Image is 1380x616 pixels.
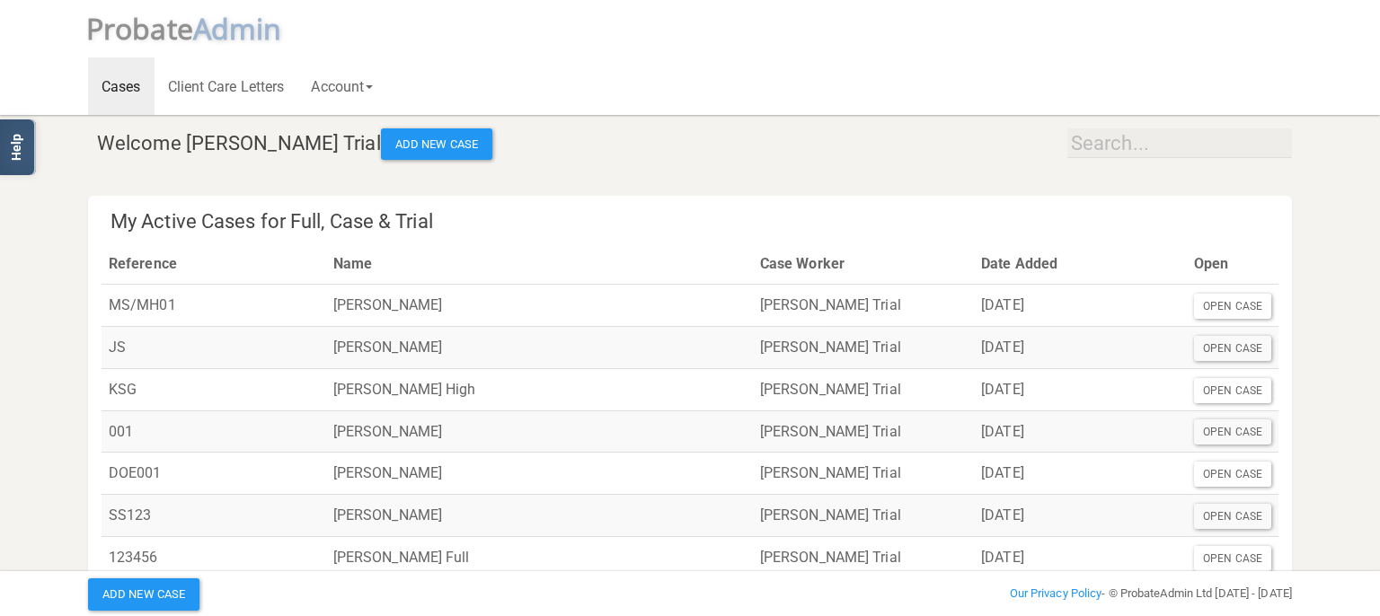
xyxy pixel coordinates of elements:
th: Open [1187,243,1278,285]
div: - © ProbateAdmin Ltd [DATE] - [DATE] [895,583,1305,604]
h4: Welcome [PERSON_NAME] Trial [97,128,1292,161]
td: [PERSON_NAME] Trial [753,495,974,537]
td: [PERSON_NAME] Trial [753,536,974,578]
div: Open Case [1194,546,1271,571]
a: Account [297,57,386,115]
div: Open Case [1194,419,1271,444]
th: Case Worker [753,243,974,285]
th: Date Added [974,243,1187,285]
td: DOE001 [102,453,326,495]
button: Add New Case [381,128,492,161]
td: [DATE] [974,285,1187,327]
td: [DATE] [974,410,1187,453]
td: [DATE] [974,453,1187,495]
a: Cases [88,57,155,115]
span: P [86,9,193,48]
td: KSG [102,368,326,410]
td: [PERSON_NAME] [326,285,753,327]
a: Our Privacy Policy [1010,586,1102,600]
td: [PERSON_NAME] [326,326,753,368]
td: [PERSON_NAME] Trial [753,410,974,453]
td: [PERSON_NAME] Trial [753,326,974,368]
th: Reference [102,243,326,285]
td: [PERSON_NAME] [326,410,753,453]
td: [PERSON_NAME] Trial [753,368,974,410]
td: 001 [102,410,326,453]
td: [PERSON_NAME] Trial [753,285,974,327]
div: Open Case [1194,504,1271,529]
span: robate [103,9,193,48]
td: [PERSON_NAME] High [326,368,753,410]
td: [DATE] [974,536,1187,578]
td: [DATE] [974,368,1187,410]
a: Client Care Letters [155,57,298,115]
input: Search... [1067,128,1292,158]
td: [PERSON_NAME] [326,453,753,495]
div: Open Case [1194,462,1271,487]
td: [DATE] [974,326,1187,368]
button: Add New Case [88,578,199,611]
td: 123456 [102,536,326,578]
td: [DATE] [974,495,1187,537]
span: dmin [211,9,281,48]
td: [PERSON_NAME] Trial [753,453,974,495]
td: [PERSON_NAME] Full [326,536,753,578]
td: MS/MH01 [102,285,326,327]
div: Open Case [1194,294,1271,319]
td: SS123 [102,495,326,537]
td: [PERSON_NAME] [326,495,753,537]
div: Open Case [1194,378,1271,403]
h4: My Active Cases for Full, Case & Trial [111,211,1278,233]
div: Open Case [1194,336,1271,361]
td: JS [102,326,326,368]
span: A [193,9,282,48]
th: Name [326,243,753,285]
